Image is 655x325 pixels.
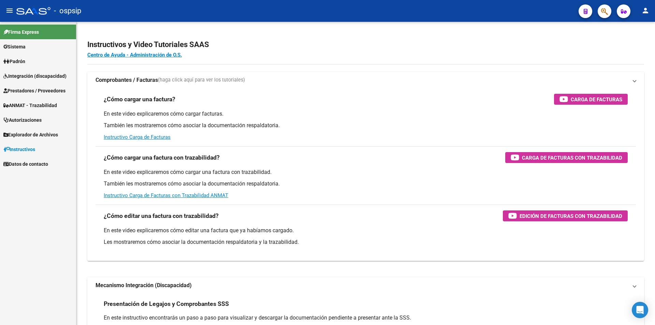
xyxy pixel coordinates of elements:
span: Datos de contacto [3,160,48,168]
p: En este video explicaremos cómo cargar facturas. [104,110,628,118]
span: Edición de Facturas con Trazabilidad [520,212,622,220]
strong: Comprobantes / Facturas [96,76,158,84]
p: Les mostraremos cómo asociar la documentación respaldatoria y la trazabilidad. [104,238,628,246]
span: Carga de Facturas con Trazabilidad [522,153,622,162]
span: Padrón [3,58,25,65]
button: Edición de Facturas con Trazabilidad [503,210,628,221]
div: Open Intercom Messenger [632,302,648,318]
button: Carga de Facturas con Trazabilidad [505,152,628,163]
span: ANMAT - Trazabilidad [3,102,57,109]
mat-icon: menu [5,6,14,15]
span: Instructivos [3,146,35,153]
p: También les mostraremos cómo asociar la documentación respaldatoria. [104,180,628,188]
span: Sistema [3,43,26,50]
div: Comprobantes / Facturas(haga click aquí para ver los tutoriales) [87,88,644,261]
span: Firma Express [3,28,39,36]
span: Prestadores / Proveedores [3,87,65,94]
h3: ¿Cómo cargar una factura con trazabilidad? [104,153,220,162]
span: Autorizaciones [3,116,42,124]
mat-expansion-panel-header: Comprobantes / Facturas(haga click aquí para ver los tutoriales) [87,72,644,88]
span: (haga click aquí para ver los tutoriales) [158,76,245,84]
h2: Instructivos y Video Tutoriales SAAS [87,38,644,51]
a: Instructivo Carga de Facturas con Trazabilidad ANMAT [104,192,228,198]
mat-expansion-panel-header: Mecanismo Integración (Discapacidad) [87,277,644,294]
h3: ¿Cómo editar una factura con trazabilidad? [104,211,219,221]
span: - ospsip [54,3,81,18]
mat-icon: person [641,6,650,15]
span: Explorador de Archivos [3,131,58,138]
span: Carga de Facturas [571,95,622,104]
span: Integración (discapacidad) [3,72,67,80]
h3: ¿Cómo cargar una factura? [104,94,175,104]
button: Carga de Facturas [554,94,628,105]
p: También les mostraremos cómo asociar la documentación respaldatoria. [104,122,628,129]
p: En este instructivo encontrarás un paso a paso para visualizar y descargar la documentación pendi... [104,314,628,322]
a: Instructivo Carga de Facturas [104,134,171,140]
a: Centro de Ayuda - Administración de O.S. [87,52,182,58]
p: En este video explicaremos cómo cargar una factura con trazabilidad. [104,168,628,176]
h3: Presentación de Legajos y Comprobantes SSS [104,299,229,309]
p: En este video explicaremos cómo editar una factura que ya habíamos cargado. [104,227,628,234]
strong: Mecanismo Integración (Discapacidad) [96,282,192,289]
